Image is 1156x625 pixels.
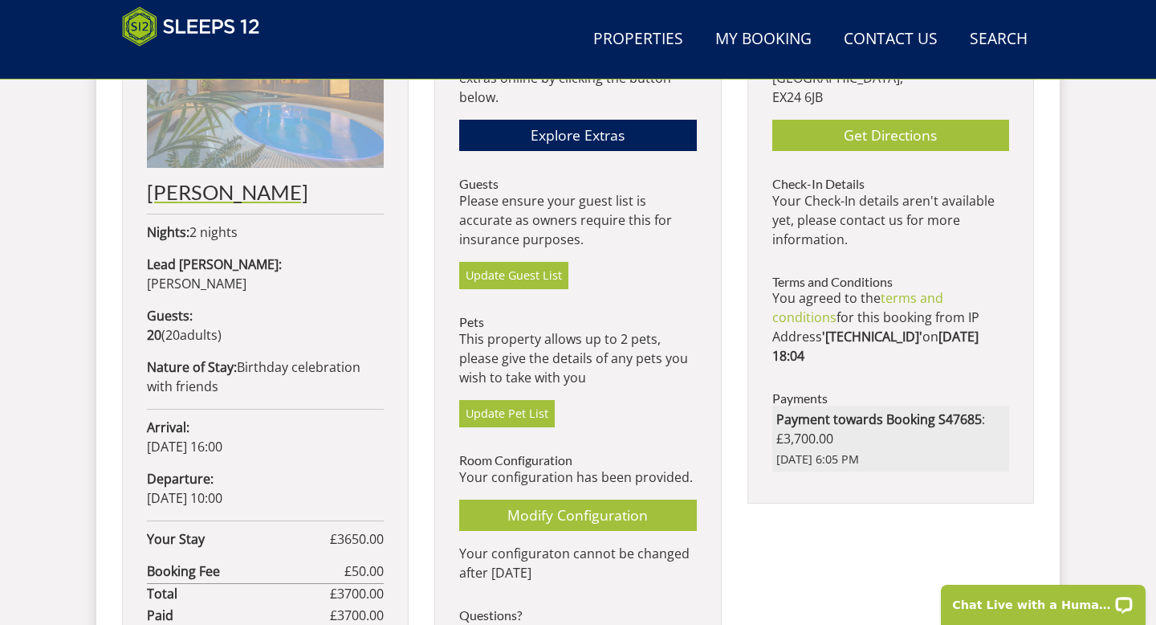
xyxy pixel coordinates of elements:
[330,584,384,603] span: £
[459,191,696,249] p: Please ensure your guest list is accurate as owners require this for insurance purposes.
[147,255,282,273] strong: Lead [PERSON_NAME]:
[772,191,1009,249] p: Your Check-In details aren't available yet, please contact us for more information.
[772,120,1009,151] a: Get Directions
[165,326,218,344] span: adult
[822,328,922,345] strong: '[TECHNICAL_ID]'
[337,607,384,624] span: 3700.00
[147,223,384,242] p: 2 nights
[459,468,696,487] p: Your configuration has been provided.
[337,530,384,548] span: 3650.00
[772,177,1009,191] h3: Check-In Details
[837,22,944,58] a: Contact Us
[330,529,384,549] span: £
[337,585,384,603] span: 3700.00
[165,326,180,344] span: 20
[330,606,384,625] span: £
[147,358,237,376] strong: Nature of Stay:
[147,15,384,203] a: [PERSON_NAME]
[772,275,1009,289] h3: Terms and Conditions
[147,584,330,603] strong: Total
[459,177,696,191] h3: Guests
[147,418,384,456] p: [DATE] 16:00
[344,562,384,581] span: £
[930,574,1156,625] iframe: LiveChat chat widget
[147,181,384,203] h2: [PERSON_NAME]
[147,606,330,625] strong: Paid
[459,120,696,151] a: Explore Extras
[459,453,696,468] h3: Room Configuration
[352,562,384,580] span: 50.00
[122,6,260,47] img: Sleeps 12
[459,500,696,531] a: Modify Configuration
[147,326,161,344] strong: 20
[147,562,344,581] strong: Booking Fee
[587,22,690,58] a: Properties
[147,275,246,292] span: [PERSON_NAME]
[963,22,1034,58] a: Search
[147,307,193,325] strong: Guests:
[772,328,979,365] strong: [DATE] 18:04
[147,419,189,436] strong: Arrival:
[772,391,1009,406] h3: Payments
[459,608,696,623] h3: Questions?
[772,289,943,326] a: terms and conditions
[459,315,696,329] h3: Pets
[776,451,1005,468] span: [DATE] 6:05 PM
[772,406,1009,472] li: : £3,700.00
[147,470,214,488] strong: Departure:
[459,329,696,387] p: This property allows up to 2 pets, please give the details of any pets you wish to take with you
[147,357,384,396] p: Birthday celebration with friends
[459,544,696,582] p: Your configuraton cannot be changed after [DATE]
[459,400,555,427] a: Update Pet List
[211,326,218,344] span: s
[709,22,818,58] a: My Booking
[459,262,568,289] a: Update Guest List
[776,411,982,428] strong: Payment towards Booking S47685
[147,529,330,549] strong: Your Stay
[772,288,1009,366] p: You agreed to the for this booking from IP Address on
[114,56,283,70] iframe: Customer reviews powered by Trustpilot
[147,469,384,508] p: [DATE] 10:00
[147,15,384,168] img: An image of 'Hares Barton'
[147,326,222,344] span: ( )
[147,223,189,241] strong: Nights:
